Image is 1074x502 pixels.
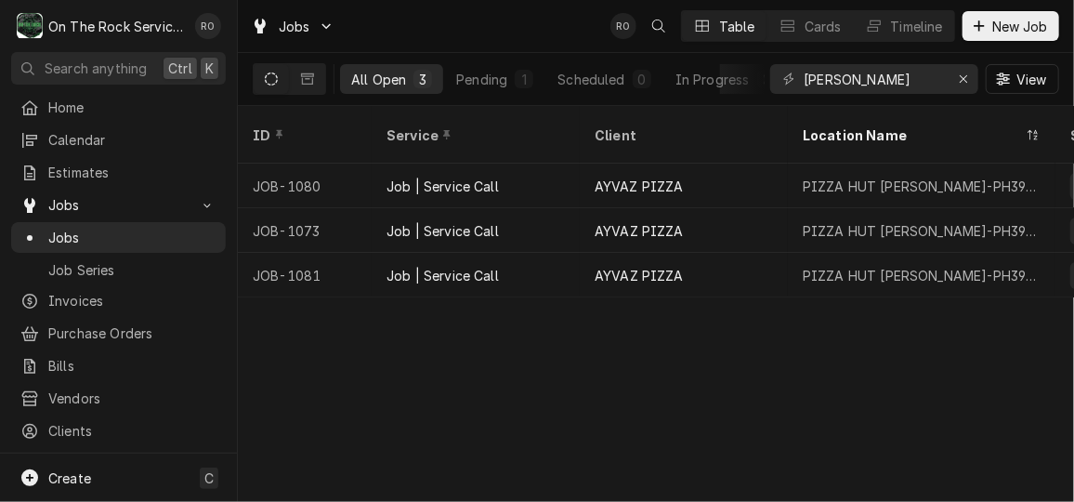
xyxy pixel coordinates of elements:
div: Rich Ortega's Avatar [610,13,636,39]
button: Erase input [949,64,978,94]
a: Bills [11,350,226,381]
span: Purchase Orders [48,324,216,343]
button: New Job [963,11,1059,41]
div: Job | Service Call [386,266,499,285]
div: ID [253,125,353,145]
div: In Progress [675,70,750,89]
div: AYVAZ PIZZA [595,266,684,285]
div: PIZZA HUT [PERSON_NAME]-PH39396 [803,266,1041,285]
a: Jobs [11,222,226,253]
a: Go to Pricebook [11,448,226,479]
button: Open search [644,11,674,41]
a: Purchase Orders [11,318,226,349]
div: Pending [456,70,507,89]
div: JOB-1081 [238,253,372,297]
span: Job Series [48,260,216,280]
span: Search anything [45,59,147,78]
a: Go to Jobs [11,190,226,220]
div: Cards [805,17,842,36]
span: Jobs [48,195,189,215]
div: Job | Service Call [386,177,499,196]
div: Location Name [803,125,1022,145]
span: Estimates [48,163,216,182]
div: RO [195,13,221,39]
span: Vendors [48,389,216,408]
span: Bills [48,356,216,376]
div: 0 [636,70,648,89]
div: Table [719,17,755,36]
div: Rich Ortega's Avatar [195,13,221,39]
div: All Open [351,70,406,89]
span: K [205,59,214,78]
span: Home [48,98,216,117]
div: On The Rock Services's Avatar [17,13,43,39]
div: 0 [761,70,772,89]
a: Job Series [11,255,226,285]
button: View [986,64,1059,94]
a: Vendors [11,383,226,414]
span: New Job [989,17,1052,36]
span: Jobs [48,228,216,247]
div: Job | Service Call [386,221,499,241]
span: Calendar [48,130,216,150]
div: On The Rock Services [48,17,185,36]
div: AYVAZ PIZZA [595,177,684,196]
div: PIZZA HUT [PERSON_NAME]-PH39396 [803,221,1041,241]
a: Calendar [11,125,226,155]
a: Estimates [11,157,226,188]
span: Invoices [48,291,216,310]
button: Search anythingCtrlK [11,52,226,85]
div: RO [610,13,636,39]
div: 3 [417,70,428,89]
span: Clients [48,421,216,441]
span: View [1013,70,1051,89]
span: Ctrl [168,59,192,78]
span: Jobs [279,17,310,36]
span: C [204,469,214,488]
div: JOB-1080 [238,164,372,208]
input: Keyword search [804,64,943,94]
span: Create [48,470,91,486]
div: Client [595,125,769,145]
div: 1 [518,70,530,89]
a: Home [11,92,226,123]
a: Clients [11,416,226,446]
div: AYVAZ PIZZA [595,221,684,241]
a: Invoices [11,285,226,316]
div: JOB-1073 [238,208,372,253]
div: Service [386,125,561,145]
div: PIZZA HUT [PERSON_NAME]-PH39396 [803,177,1041,196]
a: Go to Jobs [243,11,342,42]
div: Timeline [891,17,943,36]
div: Scheduled [557,70,624,89]
div: O [17,13,43,39]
